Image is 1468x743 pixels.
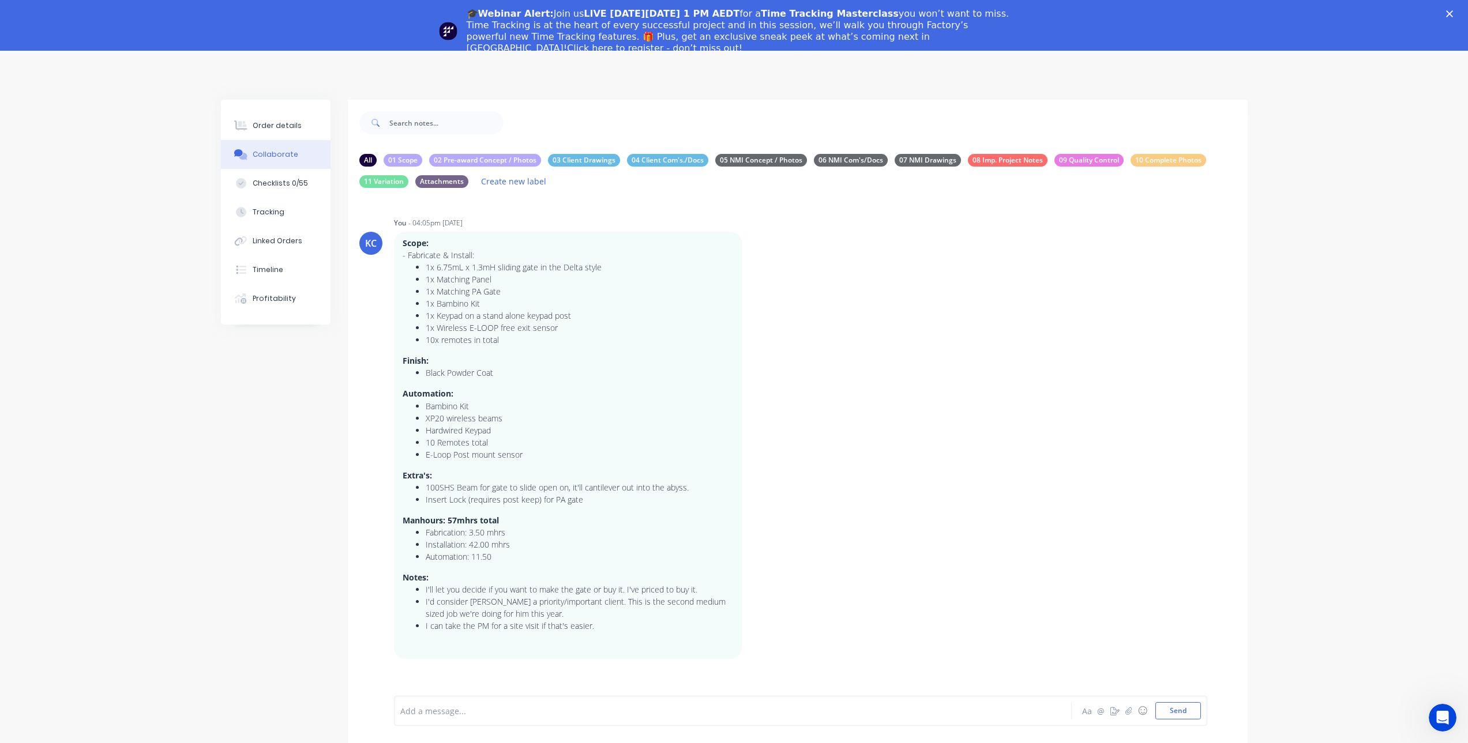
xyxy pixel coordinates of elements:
[221,169,331,198] button: Checklists 0/55
[426,322,733,334] li: 1x Wireless E-LOOP free exit sensor
[426,400,733,412] li: Bambino Kit
[567,43,742,54] a: Click here to register - don’t miss out!
[221,198,331,227] button: Tracking
[403,355,429,366] strong: Finish:
[467,8,1011,54] div: Join us for a you won’t want to miss. Time Tracking is at the heart of every successful project a...
[426,481,733,493] li: 100SHS Beam for gate to slide open on, it'll cantilever out into the abyss.
[426,367,733,379] li: Black Powder Coat
[968,154,1048,167] div: 08 Imp. Project Notes
[426,620,733,632] li: I can take the PM for a site visit if that's easier.
[429,154,541,167] div: 02 Pre-award Concept / Photos
[221,284,331,313] button: Profitability
[426,334,733,346] li: 10x remotes in total
[1155,702,1201,719] button: Send
[426,310,733,322] li: 1x Keypad on a stand alone keypad post
[403,515,499,526] strong: Manhours: 57mhrs total
[426,493,733,506] li: Insert Lock (requires post keep) for PA gate
[394,218,406,228] div: You
[426,538,733,550] li: Installation: 42.00 mhrs
[426,595,733,620] li: I'd consider [PERSON_NAME] a priority/important client. This is the second medium sized job we're...
[384,154,422,167] div: 01 Scope
[221,255,331,284] button: Timeline
[1136,704,1150,718] button: ☺
[1446,10,1458,17] div: Close
[221,140,331,169] button: Collaborate
[253,178,308,188] div: Checklists 0/55
[253,265,283,275] div: Timeline
[426,297,733,310] li: 1x Bambino Kit
[359,175,408,188] div: 11 Variation
[439,22,457,40] img: Profile image for Team
[253,236,302,246] div: Linked Orders
[1054,154,1124,167] div: 09 Quality Control
[1131,154,1206,167] div: 10 Complete Photos
[584,8,739,19] b: LIVE [DATE][DATE] 1 PM AEDT
[403,388,453,399] strong: Automation:
[627,154,708,167] div: 04 Client Com's./Docs
[475,174,553,189] button: Create new label
[221,111,331,140] button: Order details
[426,285,733,297] li: 1x Matching PA Gate
[403,237,429,248] strong: Scope:
[426,261,733,273] li: 1x 6.75mL x 1.3mH sliding gate in the Delta style
[426,412,733,424] li: XP20 wireless beams
[365,236,377,250] div: KC
[426,273,733,285] li: 1x Matching Panel
[426,550,733,563] li: Automation: 11.50
[221,227,331,255] button: Linked Orders
[1094,704,1108,718] button: @
[548,154,620,167] div: 03 Client Drawings
[359,154,377,167] div: All
[814,154,888,167] div: 06 NMI Com's/Docs
[415,175,468,188] div: Attachments
[715,154,807,167] div: 05 NMI Concept / Photos
[1080,704,1094,718] button: Aa
[761,8,899,19] b: Time Tracking Masterclass
[403,250,733,261] p: - Fabricate & Install:
[895,154,961,167] div: 07 NMI Drawings
[253,149,298,160] div: Collaborate
[426,526,733,538] li: Fabrication: 3.50 mhrs
[426,436,733,448] li: 10 Remotes total
[426,448,733,461] li: E-Loop Post mount sensor
[253,120,302,131] div: Order details
[426,583,733,595] li: I'll let you decide if you want to make the gate or buy it. I've priced to buy it.
[408,218,463,228] div: - 04:05pm [DATE]
[426,424,733,436] li: Hardwired Keypad
[403,572,429,583] strong: Notes:
[467,8,554,19] b: 🎓Webinar Alert:
[389,111,504,134] input: Search notes...
[253,293,296,304] div: Profitability
[253,207,284,217] div: Tracking
[1429,704,1456,731] iframe: Intercom live chat
[403,470,432,481] strong: Extra's:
